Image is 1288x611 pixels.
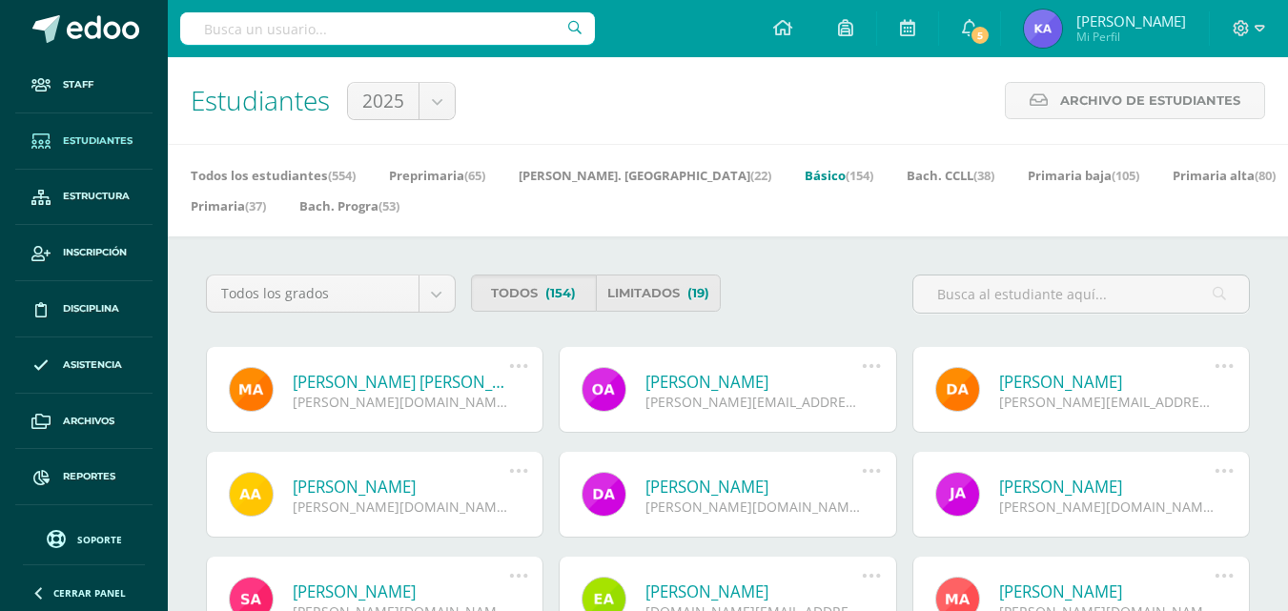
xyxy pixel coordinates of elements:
[15,225,153,281] a: Inscripción
[15,281,153,337] a: Disciplina
[63,245,127,260] span: Inscripción
[15,170,153,226] a: Estructura
[389,160,485,191] a: Preprimaria(65)
[293,476,509,498] a: [PERSON_NAME]
[1028,160,1139,191] a: Primaria baja(105)
[471,275,596,312] a: Todos(154)
[63,133,133,149] span: Estudiantes
[63,301,119,316] span: Disciplina
[299,191,399,221] a: Bach. Progra(53)
[999,498,1216,516] div: [PERSON_NAME][DOMAIN_NAME][EMAIL_ADDRESS][DOMAIN_NAME]
[245,197,266,214] span: (37)
[191,160,356,191] a: Todos los estudiantes(554)
[328,167,356,184] span: (554)
[1005,82,1265,119] a: Archivo de Estudiantes
[750,167,771,184] span: (22)
[63,357,122,373] span: Asistencia
[77,533,122,546] span: Soporte
[1024,10,1062,48] img: 519d614acbf891c95c6aaddab0d90d84.png
[970,25,991,46] span: 5
[687,275,709,311] span: (19)
[464,167,485,184] span: (65)
[15,57,153,113] a: Staff
[293,498,509,516] div: [PERSON_NAME][DOMAIN_NAME][EMAIL_ADDRESS][DOMAIN_NAME]
[293,371,509,393] a: [PERSON_NAME] [PERSON_NAME]
[973,167,994,184] span: (38)
[1255,167,1276,184] span: (80)
[1173,160,1276,191] a: Primaria alta(80)
[645,498,862,516] div: [PERSON_NAME][DOMAIN_NAME][EMAIL_ADDRESS][DOMAIN_NAME]
[180,12,595,45] input: Busca un usuario...
[63,77,93,92] span: Staff
[1060,83,1240,118] span: Archivo de Estudiantes
[645,580,862,602] a: [PERSON_NAME]
[15,394,153,450] a: Archivos
[293,393,509,411] div: [PERSON_NAME][DOMAIN_NAME][EMAIL_ADDRESS][DOMAIN_NAME]
[1076,29,1186,45] span: Mi Perfil
[207,275,455,312] a: Todos los grados
[999,393,1216,411] div: [PERSON_NAME][EMAIL_ADDRESS][DOMAIN_NAME]
[913,275,1249,313] input: Busca al estudiante aquí...
[596,275,721,312] a: Limitados(19)
[63,189,130,204] span: Estructura
[348,83,455,119] a: 2025
[15,113,153,170] a: Estudiantes
[999,371,1216,393] a: [PERSON_NAME]
[53,586,126,600] span: Cerrar panel
[805,160,873,191] a: Básico(154)
[519,160,771,191] a: [PERSON_NAME]. [GEOGRAPHIC_DATA](22)
[191,191,266,221] a: Primaria(37)
[645,476,862,498] a: [PERSON_NAME]
[15,337,153,394] a: Asistencia
[378,197,399,214] span: (53)
[645,371,862,393] a: [PERSON_NAME]
[23,525,145,551] a: Soporte
[999,476,1216,498] a: [PERSON_NAME]
[907,160,994,191] a: Bach. CCLL(38)
[645,393,862,411] div: [PERSON_NAME][EMAIL_ADDRESS][DOMAIN_NAME]
[1112,167,1139,184] span: (105)
[1076,11,1186,31] span: [PERSON_NAME]
[362,83,404,119] span: 2025
[63,469,115,484] span: Reportes
[846,167,873,184] span: (154)
[63,414,114,429] span: Archivos
[545,275,576,311] span: (154)
[221,275,404,312] span: Todos los grados
[293,580,509,602] a: [PERSON_NAME]
[191,82,330,118] span: Estudiantes
[999,580,1216,602] a: [PERSON_NAME]
[15,449,153,505] a: Reportes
